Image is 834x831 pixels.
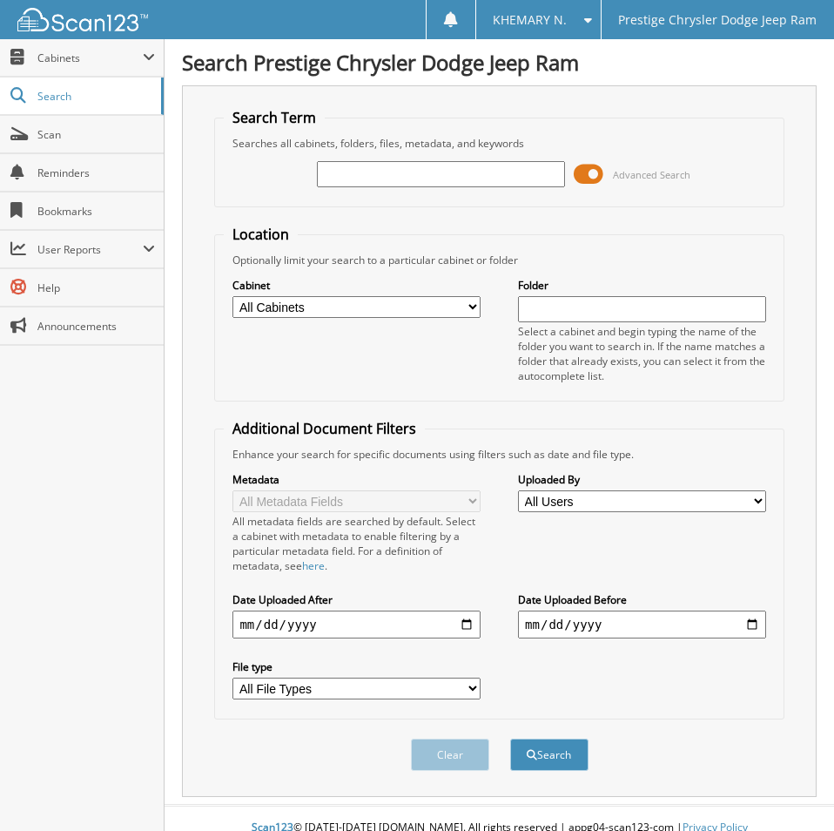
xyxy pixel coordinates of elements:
span: Announcements [37,319,155,334]
div: Enhance your search for specific documents using filters such as date and file type. [224,447,774,462]
input: start [232,611,480,638]
span: Cabinets [37,51,143,65]
label: Uploaded By [518,472,765,487]
label: Date Uploaded Before [518,592,765,607]
span: Prestige Chrysler Dodge Jeep Ram [618,15,817,25]
span: KHEMARY N. [493,15,567,25]
h1: Search Prestige Chrysler Dodge Jeep Ram [182,48,817,77]
button: Search [510,739,589,771]
label: Folder [518,278,765,293]
span: Advanced Search [613,168,690,181]
span: Help [37,280,155,295]
label: File type [232,659,480,674]
span: User Reports [37,242,143,257]
div: Select a cabinet and begin typing the name of the folder you want to search in. If the name match... [518,324,765,383]
legend: Location [224,225,298,244]
span: Search [37,89,152,104]
label: Cabinet [232,278,480,293]
legend: Additional Document Filters [224,419,425,438]
div: Optionally limit your search to a particular cabinet or folder [224,253,774,267]
legend: Search Term [224,108,325,127]
a: here [302,558,325,573]
span: Bookmarks [37,204,155,219]
span: Reminders [37,166,155,180]
div: All metadata fields are searched by default. Select a cabinet with metadata to enable filtering b... [232,514,480,573]
input: end [518,611,765,638]
label: Date Uploaded After [232,592,480,607]
label: Metadata [232,472,480,487]
button: Clear [411,739,489,771]
div: Searches all cabinets, folders, files, metadata, and keywords [224,136,774,151]
img: scan123-logo-white.svg [17,8,148,31]
span: Scan [37,127,155,142]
